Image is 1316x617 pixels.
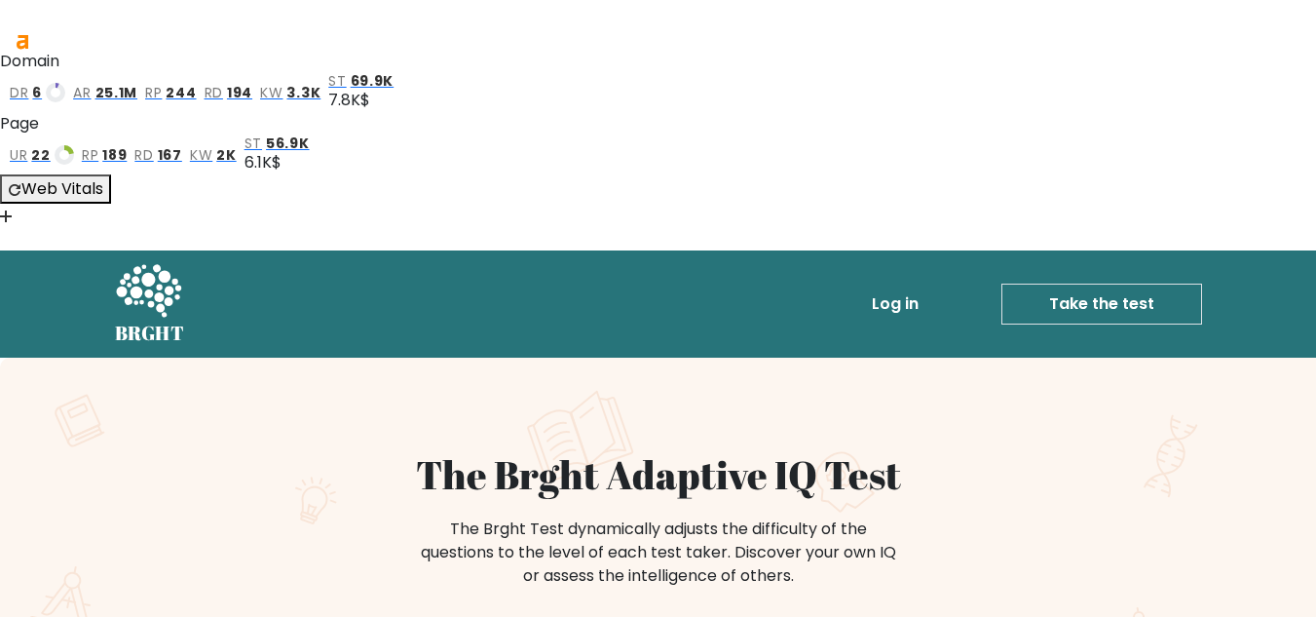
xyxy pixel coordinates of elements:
[244,135,310,151] a: st56.9K
[260,85,282,100] span: kw
[166,85,196,100] span: 244
[227,85,252,100] span: 194
[145,85,197,100] a: rp244
[183,451,1134,498] h1: The Brght Adaptive IQ Test
[260,85,320,100] a: kw3.3K
[102,147,127,163] span: 189
[158,147,182,163] span: 167
[266,135,310,151] span: 56.9K
[82,147,98,163] span: rp
[216,147,236,163] span: 2K
[32,85,42,100] span: 6
[864,285,926,324] a: Log in
[21,177,103,200] span: Web Vitals
[134,147,182,163] a: rd167
[134,147,153,163] span: rd
[244,151,310,174] div: 6.1K$
[205,85,223,100] span: rd
[286,85,320,100] span: 3.3K
[10,83,65,102] a: dr6
[73,85,137,100] a: ar25.1M
[328,73,394,89] a: st69.9K
[10,145,74,165] a: ur22
[244,135,262,151] span: st
[328,73,346,89] span: st
[328,89,394,112] div: 7.8K$
[115,258,185,350] a: BRGHT
[190,147,212,163] span: kw
[73,85,91,100] span: ar
[205,85,253,100] a: rd194
[10,85,28,100] span: dr
[115,322,185,345] h5: BRGHT
[351,73,395,89] span: 69.9K
[190,147,237,163] a: kw2K
[415,518,902,588] div: The Brght Test dynamically adjusts the difficulty of the questions to the level of each test take...
[145,85,162,100] span: rp
[31,147,50,163] span: 22
[1001,284,1202,325] a: Take the test
[82,147,128,163] a: rp189
[95,85,138,100] span: 25.1M
[10,147,27,163] span: ur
